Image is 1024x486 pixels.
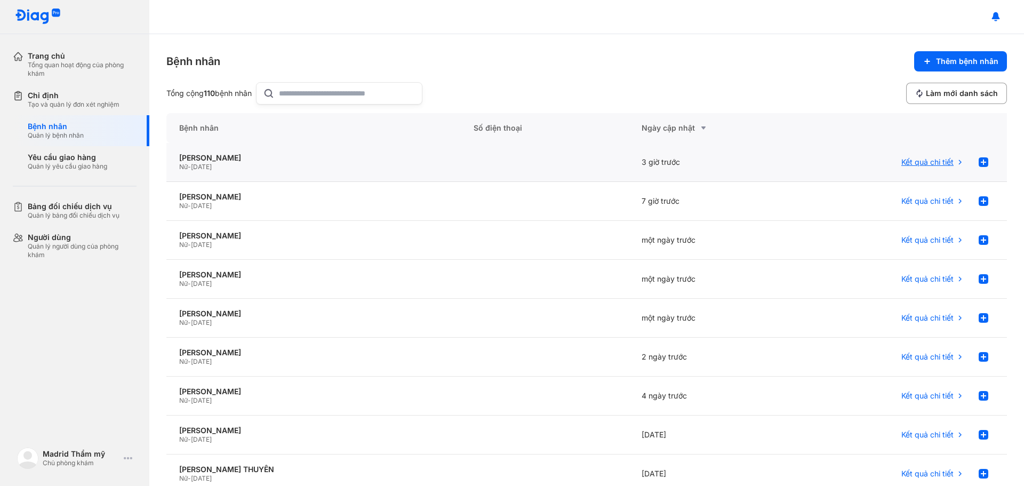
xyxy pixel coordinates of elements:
div: Người dùng [28,233,137,242]
span: Kết quả chi tiết [901,313,954,323]
div: [PERSON_NAME] [179,348,448,357]
span: Nữ [179,474,188,482]
div: Ngày cập nhật [642,122,784,134]
span: - [188,202,191,210]
span: Kết quả chi tiết [901,352,954,362]
button: Thêm bệnh nhân [914,51,1007,71]
div: [PERSON_NAME] [179,309,448,318]
span: - [188,396,191,404]
span: Kết quả chi tiết [901,430,954,440]
img: logo [15,9,61,25]
div: Chủ phòng khám [43,459,119,467]
div: Bệnh nhân [166,54,220,69]
span: [DATE] [191,474,212,482]
span: - [188,163,191,171]
span: Nữ [179,202,188,210]
div: Yêu cầu giao hàng [28,153,107,162]
span: - [188,435,191,443]
div: Quản lý bệnh nhân [28,131,84,140]
div: [PERSON_NAME] THUYỀN [179,465,448,474]
div: Bảng đối chiếu dịch vụ [28,202,119,211]
span: Nữ [179,280,188,288]
div: Chỉ định [28,91,119,100]
div: Trang chủ [28,51,137,61]
span: [DATE] [191,318,212,326]
div: Quản lý yêu cầu giao hàng [28,162,107,171]
div: một ngày trước [629,221,797,260]
div: Bệnh nhân [28,122,84,131]
span: [DATE] [191,396,212,404]
span: Nữ [179,396,188,404]
span: [DATE] [191,357,212,365]
div: Bệnh nhân [166,113,461,143]
div: Số điện thoại [461,113,629,143]
div: Quản lý người dùng của phòng khám [28,242,137,259]
span: [DATE] [191,241,212,249]
div: [PERSON_NAME] [179,192,448,202]
div: [PERSON_NAME] [179,387,448,396]
span: Kết quả chi tiết [901,235,954,245]
span: - [188,318,191,326]
span: - [188,474,191,482]
span: Nữ [179,163,188,171]
div: Madrid Thẩm mỹ [43,449,119,459]
span: [DATE] [191,280,212,288]
div: 3 giờ trước [629,143,797,182]
span: Kết quả chi tiết [901,196,954,206]
div: 2 ngày trước [629,338,797,377]
div: [PERSON_NAME] [179,270,448,280]
div: Tổng cộng bệnh nhân [166,89,252,98]
div: một ngày trước [629,299,797,338]
span: Nữ [179,435,188,443]
span: [DATE] [191,202,212,210]
div: 4 ngày trước [629,377,797,416]
span: Kết quả chi tiết [901,274,954,284]
span: Kết quả chi tiết [901,469,954,479]
button: Làm mới danh sách [906,83,1007,104]
div: Quản lý bảng đối chiếu dịch vụ [28,211,119,220]
span: [DATE] [191,163,212,171]
img: logo [17,448,38,469]
span: Nữ [179,241,188,249]
span: Nữ [179,318,188,326]
span: - [188,280,191,288]
div: [DATE] [629,416,797,455]
span: 110 [204,89,215,98]
span: Làm mới danh sách [926,89,998,98]
div: [PERSON_NAME] [179,153,448,163]
div: Tổng quan hoạt động của phòng khám [28,61,137,78]
span: - [188,357,191,365]
span: Thêm bệnh nhân [936,57,998,66]
span: - [188,241,191,249]
span: Nữ [179,357,188,365]
div: [PERSON_NAME] [179,231,448,241]
div: Tạo và quản lý đơn xét nghiệm [28,100,119,109]
div: một ngày trước [629,260,797,299]
span: Kết quả chi tiết [901,391,954,401]
div: [PERSON_NAME] [179,426,448,435]
span: [DATE] [191,435,212,443]
div: 7 giờ trước [629,182,797,221]
span: Kết quả chi tiết [901,157,954,167]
